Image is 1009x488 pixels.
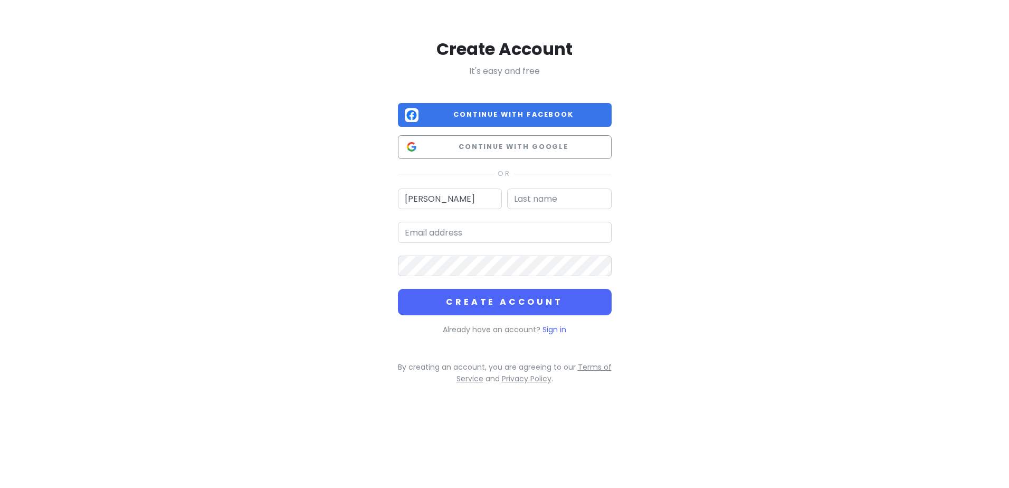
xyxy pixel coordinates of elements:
h2: Create Account [398,38,612,60]
p: By creating an account, you are agreeing to our and . [398,361,612,385]
span: Continue with Google [423,142,605,152]
button: Continue with Google [398,135,612,159]
input: First name [398,189,502,210]
img: Google logo [405,140,418,154]
a: Terms of Service [456,362,612,384]
p: Already have an account? [398,324,612,335]
input: Email address [398,222,612,243]
button: Create Account [398,289,612,315]
button: Continue with Facebook [398,103,612,127]
p: It's easy and free [398,64,612,78]
img: Facebook logo [405,108,418,122]
a: Sign in [542,324,566,335]
a: Privacy Policy [502,373,551,384]
span: Continue with Facebook [423,109,605,120]
input: Last name [507,189,612,210]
